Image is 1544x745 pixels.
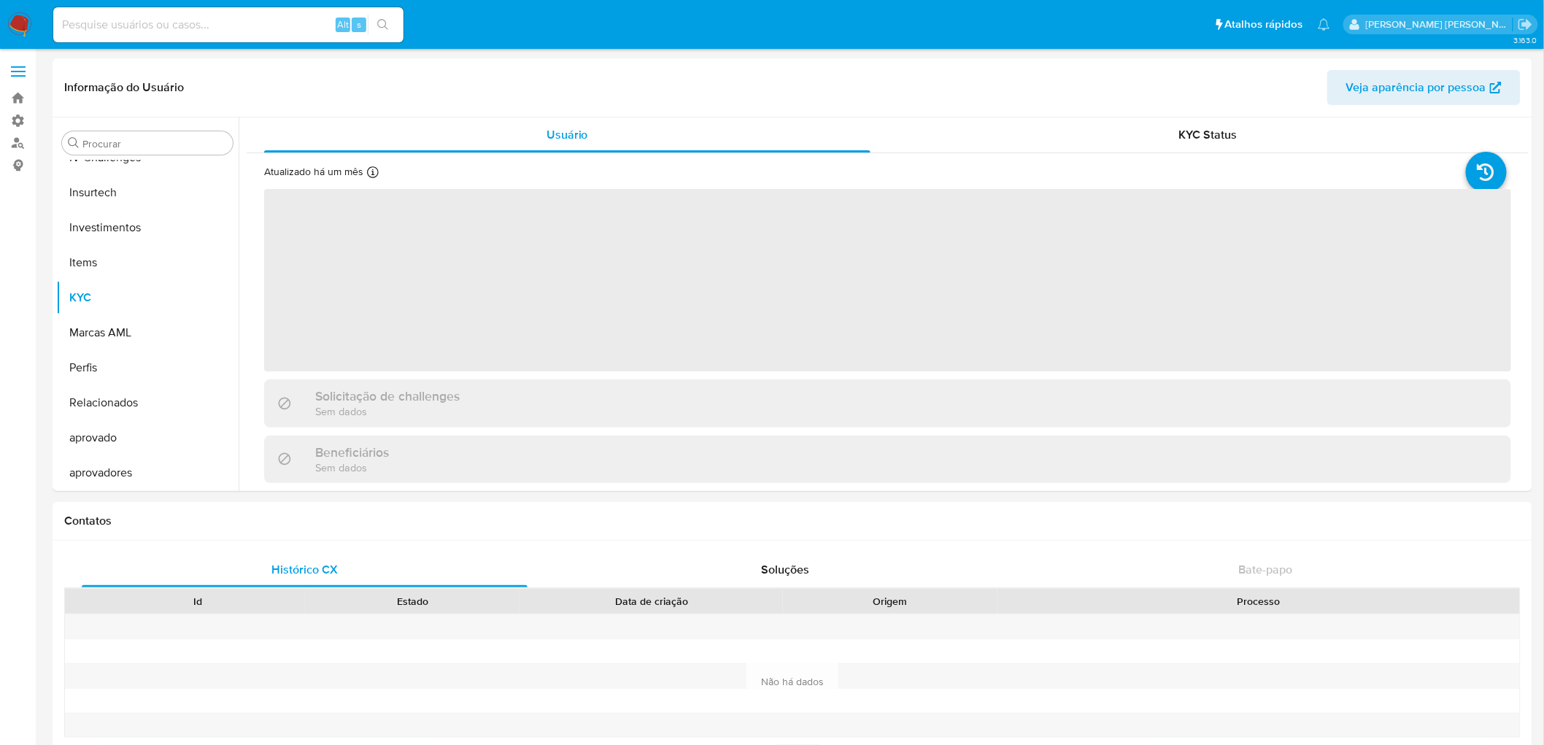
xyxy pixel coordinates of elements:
button: KYC [56,280,239,315]
div: BeneficiáriosSem dados [264,436,1511,483]
div: Solicitação de challengesSem dados [264,379,1511,427]
p: Sem dados [315,404,460,418]
span: Atalhos rápidos [1225,17,1303,32]
input: Procurar [82,137,227,150]
h3: Solicitação de challenges [315,388,460,404]
p: Atualizado há um mês [264,165,363,179]
button: aprovado [56,420,239,455]
p: marcos.ferreira@mercadopago.com.br [1366,18,1513,31]
h1: Contatos [64,514,1521,528]
div: Processo [1008,594,1510,609]
button: aprovadores [56,455,239,490]
span: Usuário [547,126,588,143]
button: Procurar [68,137,80,149]
a: Notificações [1318,18,1330,31]
div: Data de criação [530,594,773,609]
span: Alt [337,18,349,31]
h3: Beneficiários [315,444,389,460]
button: Investimentos [56,210,239,245]
button: Insurtech [56,175,239,210]
a: Sair [1518,17,1533,32]
div: Estado [315,594,509,609]
span: s [357,18,361,31]
span: Veja aparência por pessoa [1346,70,1486,105]
h1: Informação do Usuário [64,80,184,95]
span: Soluções [761,561,809,578]
button: Perfis [56,350,239,385]
button: Marcas AML [56,315,239,350]
p: Sem dados [315,460,389,474]
input: Pesquise usuários ou casos... [53,15,404,34]
div: Origem [793,594,987,609]
span: Histórico CX [271,561,338,578]
span: ‌ [264,189,1511,371]
button: Veja aparência por pessoa [1327,70,1521,105]
span: Bate-papo [1239,561,1293,578]
button: search-icon [368,15,398,35]
div: Id [101,594,295,609]
span: KYC Status [1179,126,1238,143]
button: Items [56,245,239,280]
button: Relacionados [56,385,239,420]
